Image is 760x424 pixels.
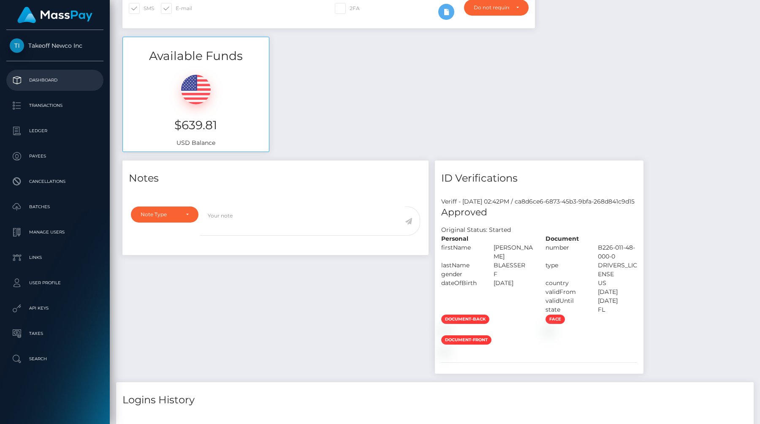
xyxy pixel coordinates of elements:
[592,296,644,305] div: [DATE]
[10,175,100,188] p: Cancellations
[441,327,448,334] img: d3a6b852-f941-4413-8df6-5d53160a161b
[10,74,100,87] p: Dashboard
[6,222,103,243] a: Manage Users
[539,279,592,288] div: country
[435,279,487,288] div: dateOfBirth
[441,171,637,186] h4: ID Verifications
[10,277,100,289] p: User Profile
[161,3,192,14] label: E-mail
[6,348,103,370] a: Search
[435,270,487,279] div: gender
[435,261,487,270] div: lastName
[10,353,100,365] p: Search
[592,288,644,296] div: [DATE]
[6,298,103,319] a: API Keys
[123,48,269,64] h3: Available Funds
[441,226,511,234] h7: Original Status: Started
[546,235,579,242] strong: Document
[129,3,154,14] label: SMS
[487,261,540,270] div: BLAESSER
[539,288,592,296] div: validFrom
[487,279,540,288] div: [DATE]
[6,95,103,116] a: Transactions
[122,393,747,408] h4: Logins History
[6,272,103,294] a: User Profile
[474,4,509,11] div: Do not require
[539,305,592,314] div: state
[6,171,103,192] a: Cancellations
[539,296,592,305] div: validUntil
[10,125,100,137] p: Ledger
[181,75,211,104] img: USD.png
[6,120,103,141] a: Ledger
[6,323,103,344] a: Taxes
[10,38,24,53] img: Takeoff Newco Inc
[10,201,100,213] p: Batches
[6,42,103,49] span: Takeoff Newco Inc
[10,99,100,112] p: Transactions
[546,315,565,324] span: face
[10,226,100,239] p: Manage Users
[546,327,552,334] img: 05a38827-1b3e-4579-bc0c-e733a4f42dd9
[10,327,100,340] p: Taxes
[129,117,263,133] h3: $639.81
[592,261,644,279] div: DRIVERS_LICENSE
[435,243,487,261] div: firstName
[123,64,269,152] div: USD Balance
[487,270,540,279] div: F
[539,243,592,261] div: number
[487,243,540,261] div: [PERSON_NAME]
[17,7,92,23] img: MassPay Logo
[141,211,179,218] div: Note Type
[10,251,100,264] p: Links
[129,171,422,186] h4: Notes
[539,261,592,279] div: type
[131,207,198,223] button: Note Type
[441,235,468,242] strong: Personal
[6,70,103,91] a: Dashboard
[10,302,100,315] p: API Keys
[435,197,643,206] div: Veriff - [DATE] 02:42PM / ca8d6ce6-6873-45b3-9bfa-268d841c9d15
[6,196,103,217] a: Batches
[441,315,489,324] span: document-back
[335,3,360,14] label: 2FA
[441,335,491,345] span: document-front
[6,247,103,268] a: Links
[592,243,644,261] div: B226-011-48-000-0
[592,305,644,314] div: FL
[6,146,103,167] a: Payees
[10,150,100,163] p: Payees
[592,279,644,288] div: US
[441,206,637,219] h5: Approved
[441,348,448,355] img: 80ec2a02-0d36-4ded-83d6-c7a0a77ffd24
